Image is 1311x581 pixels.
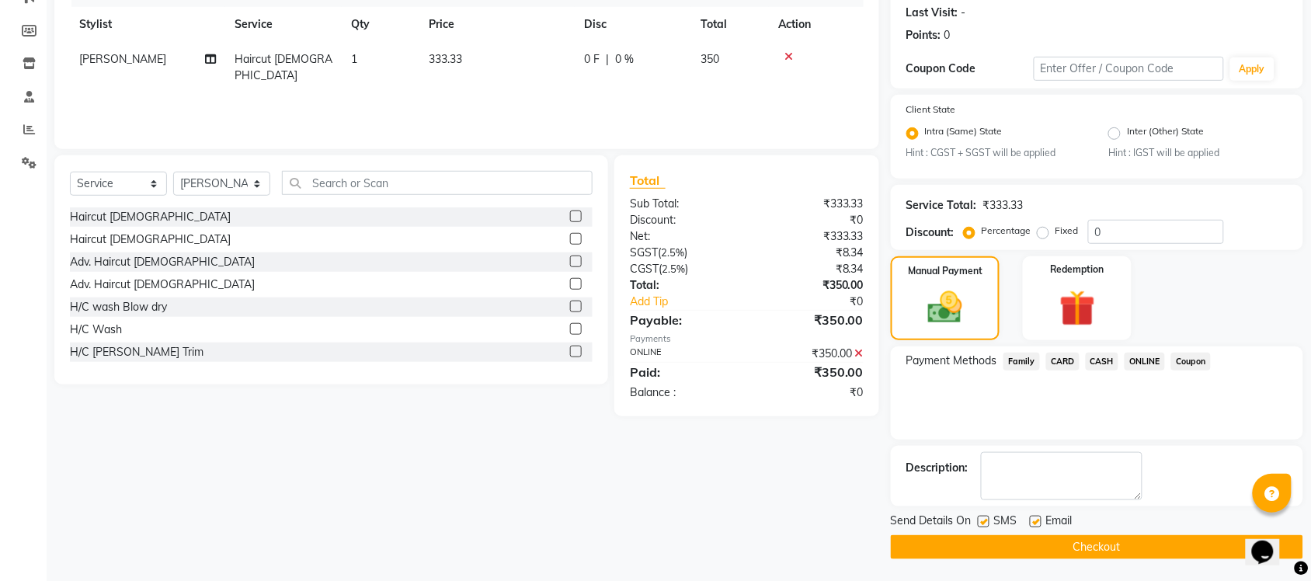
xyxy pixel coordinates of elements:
[618,277,747,294] div: Total:
[70,299,167,315] div: H/C wash Blow dry
[630,172,666,189] span: Total
[70,254,255,270] div: Adv. Haircut [DEMOGRAPHIC_DATA]
[891,535,1303,559] button: Checkout
[906,197,977,214] div: Service Total:
[944,27,951,43] div: 0
[906,5,958,21] div: Last Visit:
[983,197,1024,214] div: ₹333.33
[70,344,203,360] div: H/C [PERSON_NAME] Trim
[746,277,875,294] div: ₹350.00
[235,52,332,82] span: Haircut [DEMOGRAPHIC_DATA]
[906,27,941,43] div: Points:
[1034,57,1224,81] input: Enter Offer / Coupon Code
[618,363,747,381] div: Paid:
[1055,224,1079,238] label: Fixed
[1086,353,1119,371] span: CASH
[962,5,966,21] div: -
[746,384,875,401] div: ₹0
[618,228,747,245] div: Net:
[351,52,357,66] span: 1
[70,231,231,248] div: Haircut [DEMOGRAPHIC_DATA]
[618,212,747,228] div: Discount:
[906,61,1034,77] div: Coupon Code
[618,346,747,362] div: ONLINE
[746,346,875,362] div: ₹350.00
[917,287,973,327] img: _cash.svg
[1046,513,1073,532] span: Email
[1051,263,1104,277] label: Redemption
[746,196,875,212] div: ₹333.33
[925,124,1003,143] label: Intra (Same) State
[661,246,684,259] span: 2.5%
[606,51,609,68] span: |
[618,384,747,401] div: Balance :
[691,7,769,42] th: Total
[768,294,875,310] div: ₹0
[584,51,600,68] span: 0 F
[618,261,747,277] div: ( )
[630,332,864,346] div: Payments
[701,52,719,66] span: 350
[79,52,166,66] span: [PERSON_NAME]
[982,224,1031,238] label: Percentage
[906,224,955,241] div: Discount:
[746,363,875,381] div: ₹350.00
[906,460,968,476] div: Description:
[1108,146,1287,160] small: Hint : IGST will be applied
[662,263,685,275] span: 2.5%
[282,171,593,195] input: Search or Scan
[342,7,419,42] th: Qty
[769,7,864,42] th: Action
[906,353,997,369] span: Payment Methods
[70,322,122,338] div: H/C Wash
[908,264,982,278] label: Manual Payment
[419,7,575,42] th: Price
[1246,519,1295,565] iframe: chat widget
[1003,353,1040,371] span: Family
[746,261,875,277] div: ₹8.34
[1230,57,1274,81] button: Apply
[225,7,342,42] th: Service
[746,212,875,228] div: ₹0
[906,103,956,117] label: Client State
[70,277,255,293] div: Adv. Haircut [DEMOGRAPHIC_DATA]
[615,51,634,68] span: 0 %
[70,209,231,225] div: Haircut [DEMOGRAPHIC_DATA]
[746,311,875,329] div: ₹350.00
[575,7,691,42] th: Disc
[618,245,747,261] div: ( )
[1127,124,1204,143] label: Inter (Other) State
[746,245,875,261] div: ₹8.34
[630,245,658,259] span: SGST
[429,52,462,66] span: 333.33
[891,513,972,532] span: Send Details On
[746,228,875,245] div: ₹333.33
[1046,353,1080,371] span: CARD
[630,262,659,276] span: CGST
[618,294,768,310] a: Add Tip
[906,146,1085,160] small: Hint : CGST + SGST will be applied
[70,7,225,42] th: Stylist
[994,513,1017,532] span: SMS
[1171,353,1211,371] span: Coupon
[618,311,747,329] div: Payable:
[1125,353,1165,371] span: ONLINE
[618,196,747,212] div: Sub Total:
[1048,286,1107,330] img: _gift.svg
